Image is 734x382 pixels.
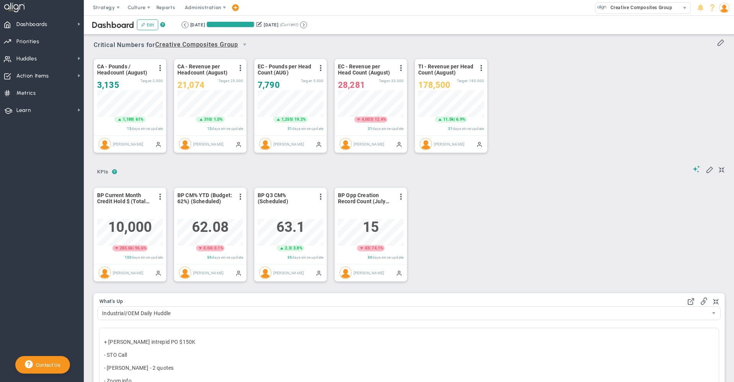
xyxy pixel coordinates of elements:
span: | [133,117,134,122]
span: 31 [448,126,453,131]
span: CA - Revenue per Headcount (August) [177,63,233,76]
img: Aaron Barth [179,267,191,279]
span: Target: [457,79,468,83]
span: days since update [212,255,243,259]
span: [PERSON_NAME] [113,270,143,275]
span: days since update [132,126,163,131]
span: | [454,117,455,122]
div: [DATE] [190,21,205,28]
span: days since update [292,126,323,131]
span: | [292,117,293,122]
span: Contact Us [33,362,60,368]
span: Target: [218,79,230,83]
span: days since update [132,255,163,259]
span: 13 [127,126,132,131]
span: Manually Updated [316,141,322,147]
span: 0.1% [214,246,223,251]
span: 96.6% [135,246,146,251]
span: 3,135 [97,80,119,90]
span: days since update [372,255,404,259]
span: Edit or Add Critical Numbers [717,38,724,46]
div: [DATE] [264,21,278,28]
span: 62.08 [192,219,229,235]
span: 3.8% [293,246,302,251]
span: BP Q3 CM% (Scheduled) [258,192,313,204]
span: Culture [128,5,146,10]
span: 25,000 [231,79,243,83]
span: Edit My KPIs [706,165,713,173]
span: 33,000 [391,79,404,83]
img: Sandy Woodlief [420,138,432,150]
span: 86 [368,255,372,259]
span: (Current) [280,21,298,28]
img: 29977.Company.photo [597,3,607,12]
span: 310 [204,117,211,123]
span: Critical Numbers for [94,38,253,52]
span: Priorities [16,34,39,50]
span: Strategy [93,5,115,10]
span: days since update [292,255,323,259]
span: Manually Updated [396,141,402,147]
span: | [372,117,373,122]
span: [PERSON_NAME] [273,270,304,275]
span: 63.1 [276,219,305,235]
span: Manually Updated [155,270,161,276]
span: Creative Composites Group [155,40,238,50]
span: [PERSON_NAME] [113,142,143,146]
span: 74.1% [372,246,383,251]
span: Manually Updated [235,141,242,147]
span: 7,790 [258,80,280,90]
span: KPIs [94,166,112,178]
img: Sandy Woodlief [339,138,352,150]
span: | [369,246,370,251]
img: Aaron Barth [99,267,111,279]
img: Lynn Derouen [179,138,191,150]
span: Dashboards [16,16,47,32]
span: EC - Pounds per Head Count (AUG) [258,63,313,76]
span: [PERSON_NAME] [354,142,384,146]
span: 15 [363,219,379,235]
span: [PERSON_NAME] [193,270,224,275]
span: 86 [207,255,212,259]
span: days since update [372,126,404,131]
span: TI - Revenue per Head Count (August) [418,63,474,76]
span: 2.3 [285,245,291,251]
span: 178,500 [418,80,450,90]
span: | [291,246,292,251]
span: 13 [207,126,212,131]
button: Go to previous period [182,21,188,28]
span: | [211,117,212,122]
span: 4,003 [362,117,372,123]
button: Go to next period [300,21,307,28]
span: [PERSON_NAME] [354,270,384,275]
span: Manually Updated [316,270,322,276]
span: days since update [212,126,243,131]
span: select [238,38,251,51]
span: | [212,246,213,251]
span: BP Current Month Credit Hold $ (Total Month Revenue = $2.2M) [97,192,153,204]
span: [PERSON_NAME] [434,142,464,146]
img: Aaron Barth [339,267,352,279]
p: - STO Call [104,351,714,359]
span: 185,000 [469,79,484,83]
span: 12.4% [375,117,386,122]
span: days since update [453,126,484,131]
img: Lynn Derouen [99,138,111,150]
span: select [679,3,690,13]
span: EC - Revenue per Head Count (August) [338,63,393,76]
span: 6.9% [456,117,465,122]
span: Target: [140,79,152,83]
span: 28,281 [338,80,365,90]
span: Huddles [16,51,37,67]
span: Metrics [16,85,36,101]
span: BP CM% YTD (Budget: 62%) (Scheduled) [177,192,233,204]
div: Period Progress: 98% Day 93 of 94 with 1 remaining. [207,22,255,27]
span: Manually Updated [155,141,161,147]
span: Suggestions (AI Feature) [693,165,700,173]
span: CA - Pounds / Headcount (August) [97,63,153,76]
span: Manually Updated [396,270,402,276]
span: Target: [301,79,312,83]
span: 43 [365,245,369,251]
p: - [PERSON_NAME] - 2 quotes [104,364,714,372]
span: 61% [136,117,143,122]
